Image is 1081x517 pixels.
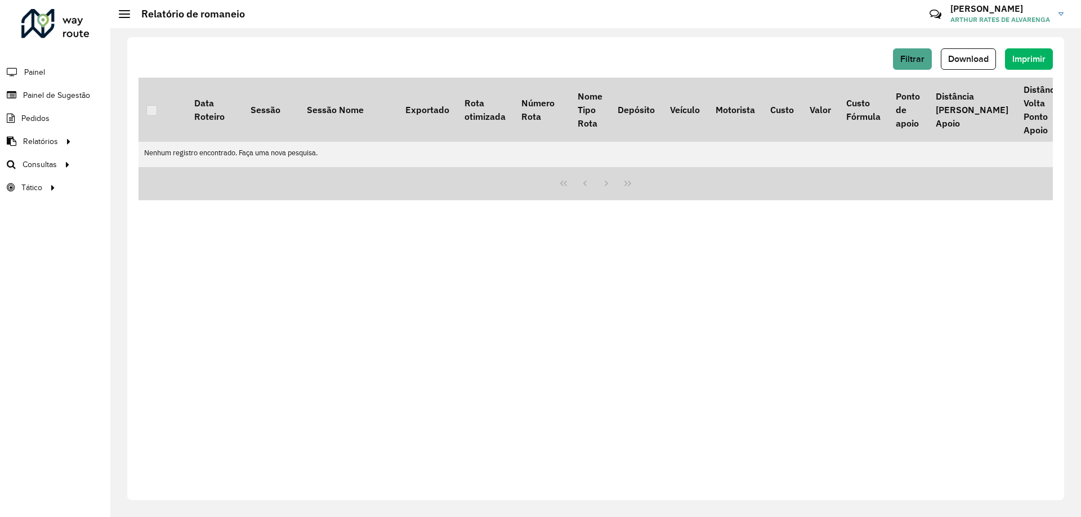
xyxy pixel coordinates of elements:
[802,78,838,142] th: Valor
[513,78,570,142] th: Número Rota
[23,136,58,147] span: Relatórios
[23,89,90,101] span: Painel de Sugestão
[888,78,928,142] th: Ponto de apoio
[923,2,948,26] a: Contato Rápido
[299,78,397,142] th: Sessão Nome
[24,66,45,78] span: Painel
[1012,54,1046,64] span: Imprimir
[941,48,996,70] button: Download
[762,78,801,142] th: Custo
[708,78,762,142] th: Motorista
[1005,48,1053,70] button: Imprimir
[457,78,513,142] th: Rota otimizada
[397,78,457,142] th: Exportado
[838,78,888,142] th: Custo Fórmula
[23,159,57,170] span: Consultas
[186,78,243,142] th: Data Roteiro
[893,48,932,70] button: Filtrar
[1016,78,1069,142] th: Distância Volta Ponto Apoio
[663,78,708,142] th: Veículo
[900,54,924,64] span: Filtrar
[21,182,42,194] span: Tático
[130,8,245,20] h2: Relatório de romaneio
[570,78,610,142] th: Nome Tipo Rota
[21,113,50,124] span: Pedidos
[243,78,299,142] th: Sessão
[950,15,1050,25] span: ARTHUR RATES DE ALVARENGA
[610,78,662,142] th: Depósito
[928,78,1016,142] th: Distância [PERSON_NAME] Apoio
[950,3,1050,14] h3: [PERSON_NAME]
[948,54,989,64] span: Download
